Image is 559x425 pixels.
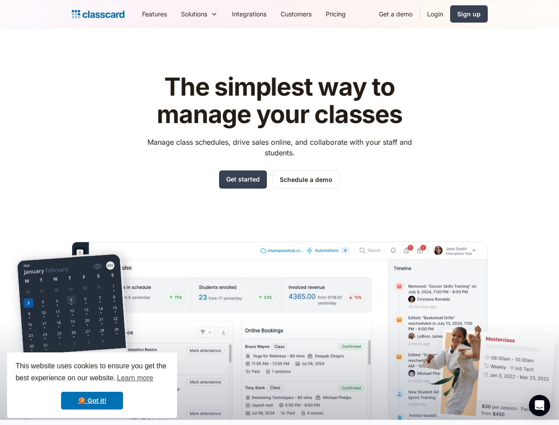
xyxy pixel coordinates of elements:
span: This website uses cookies to ensure you get the best experience on our website. [15,361,169,385]
a: Features [135,4,174,24]
div: Sign up [457,9,481,19]
a: Sign up [450,5,488,23]
a: home [72,8,124,20]
a: Login [420,4,450,24]
a: learn more about cookies [116,371,154,385]
div: Open Intercom Messenger [529,395,550,416]
a: Schedule a demo [272,170,340,189]
div: cookieconsent [7,352,177,418]
a: Pricing [319,4,353,24]
div: Solutions [181,9,207,19]
div: Solutions [174,4,225,24]
a: Get a demo [372,4,420,24]
a: Get started [219,170,267,189]
h1: The simplest way to manage your classes [139,73,420,128]
a: Integrations [225,4,274,24]
a: Customers [274,4,319,24]
p: Manage class schedules, drive sales online, and collaborate with your staff and students. [139,137,420,158]
a: dismiss cookie message [61,392,123,410]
